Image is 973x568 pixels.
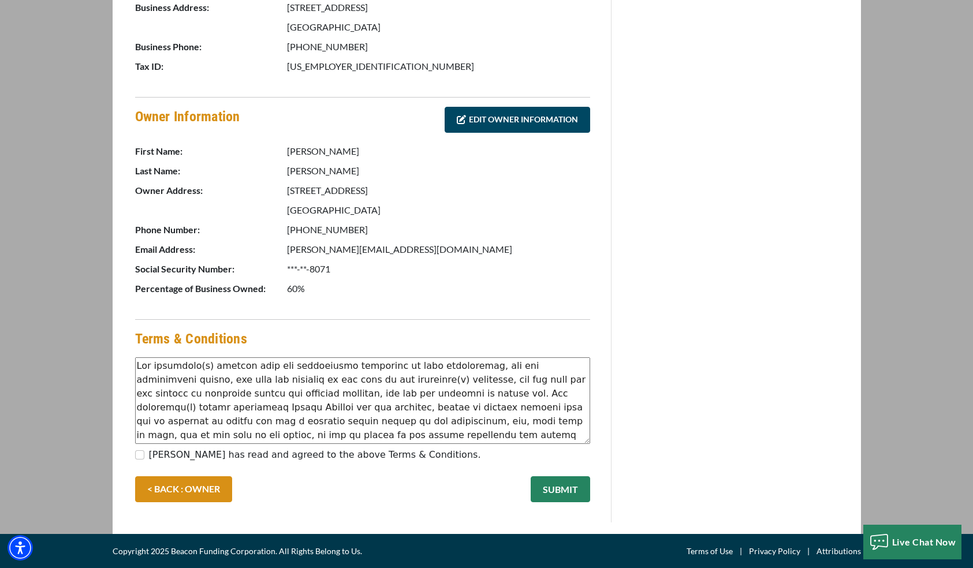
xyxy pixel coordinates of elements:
[149,448,481,462] label: [PERSON_NAME] has read and agreed to the above Terms & Conditions.
[135,223,285,237] p: Phone Number:
[287,59,590,73] p: [US_EMPLOYER_IDENTIFICATION_NUMBER]
[135,282,285,296] p: Percentage of Business Owned:
[892,536,956,547] span: Live Chat Now
[135,1,285,14] p: Business Address:
[287,223,590,237] p: [PHONE_NUMBER]
[287,40,590,54] p: [PHONE_NUMBER]
[135,40,285,54] p: Business Phone:
[287,20,590,34] p: [GEOGRAPHIC_DATA]
[817,544,861,558] a: Attributions
[287,1,590,14] p: [STREET_ADDRESS]
[135,107,240,136] h4: Owner Information
[733,544,749,558] span: |
[135,184,285,197] p: Owner Address:
[135,262,285,276] p: Social Security Number:
[135,242,285,256] p: Email Address:
[287,242,590,256] p: [PERSON_NAME][EMAIL_ADDRESS][DOMAIN_NAME]
[135,144,285,158] p: First Name:
[531,476,590,502] button: SUBMIT
[287,203,590,217] p: [GEOGRAPHIC_DATA]
[135,357,590,444] textarea: Lor ipsumdolo(s) ametcon adip eli seddoeiusmo temporinc ut labo etdoloremag, ali eni adminimveni ...
[287,282,590,296] p: 60%
[113,544,362,558] span: Copyright 2025 Beacon Funding Corporation. All Rights Belong to Us.
[135,329,247,349] h4: Terms & Conditions
[287,144,590,158] p: [PERSON_NAME]
[749,544,800,558] a: Privacy Policy
[135,164,285,178] p: Last Name:
[135,59,285,73] p: Tax ID:
[287,164,590,178] p: [PERSON_NAME]
[687,544,733,558] a: Terms of Use
[287,184,590,197] p: [STREET_ADDRESS]
[800,544,817,558] span: |
[863,525,962,559] button: Live Chat Now
[8,535,33,560] div: Accessibility Menu
[445,107,590,133] a: EDIT OWNER INFORMATION
[135,476,232,502] a: < BACK : OWNER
